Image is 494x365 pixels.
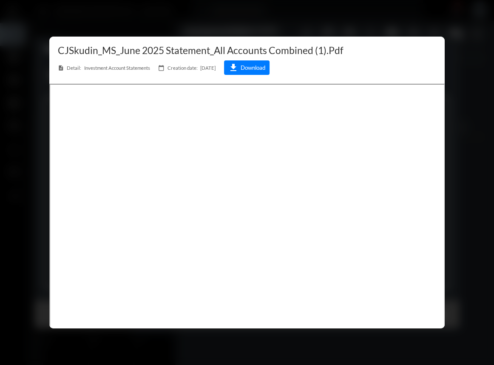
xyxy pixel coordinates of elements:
span: Investment Account Statements [58,60,150,75]
span: [DATE] [158,60,216,75]
span: Creation date: [168,65,198,71]
span: CJSkudin_MS_June 2025 Statement_All Accounts Combined (1).pdf [58,45,344,56]
span: Detail: [67,65,81,71]
button: downloadDownload [224,60,270,75]
i: calendar_today [158,65,165,71]
i: download [228,63,238,73]
i: description [58,65,64,71]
